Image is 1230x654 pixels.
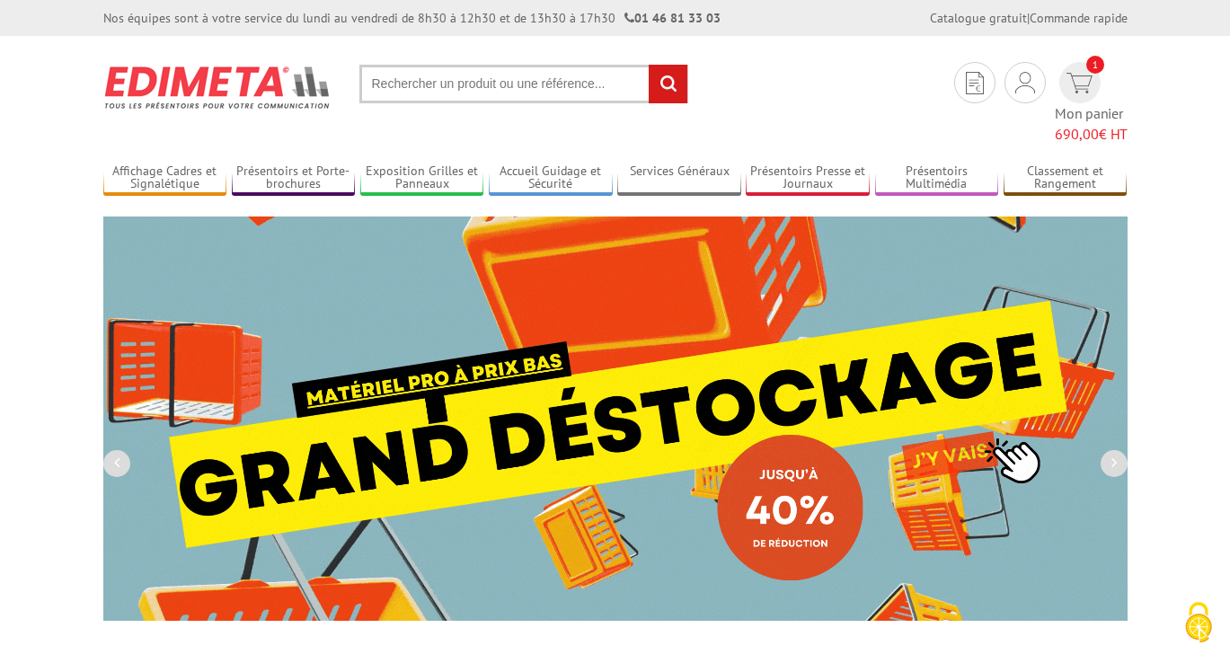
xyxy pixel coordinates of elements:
strong: 01 46 81 33 03 [624,10,721,26]
div: | [930,9,1128,27]
span: Mon panier [1055,103,1128,145]
button: Cookies (fenêtre modale) [1167,593,1230,654]
a: devis rapide 1 Mon panier 690,00€ HT [1055,62,1128,145]
span: € HT [1055,124,1128,145]
span: 690,00 [1055,125,1099,143]
a: Classement et Rangement [1004,163,1128,193]
a: Catalogue gratuit [930,10,1027,26]
a: Affichage Cadres et Signalétique [103,163,227,193]
a: Services Généraux [617,163,741,193]
img: devis rapide [1066,73,1093,93]
span: 1 [1086,56,1104,74]
div: Nos équipes sont à votre service du lundi au vendredi de 8h30 à 12h30 et de 13h30 à 17h30 [103,9,721,27]
a: Présentoirs Multimédia [875,163,999,193]
a: Commande rapide [1030,10,1128,26]
img: Présentoir, panneau, stand - Edimeta - PLV, affichage, mobilier bureau, entreprise [103,54,332,120]
img: devis rapide [966,72,984,94]
img: devis rapide [1015,72,1035,93]
a: Exposition Grilles et Panneaux [360,163,484,193]
input: Rechercher un produit ou une référence... [359,65,688,103]
a: Accueil Guidage et Sécurité [489,163,613,193]
input: rechercher [649,65,687,103]
img: Cookies (fenêtre modale) [1176,600,1221,645]
a: Présentoirs Presse et Journaux [746,163,870,193]
a: Présentoirs et Porte-brochures [232,163,356,193]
